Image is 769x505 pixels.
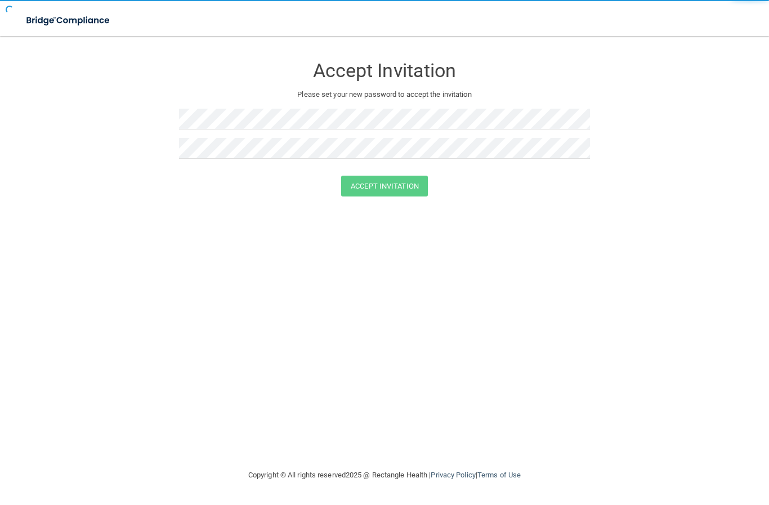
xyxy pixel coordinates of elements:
[341,176,428,196] button: Accept Invitation
[187,88,582,101] p: Please set your new password to accept the invitation
[179,60,590,81] h3: Accept Invitation
[477,471,521,479] a: Terms of Use
[179,457,590,493] div: Copyright © All rights reserved 2025 @ Rectangle Health | |
[431,471,475,479] a: Privacy Policy
[17,9,120,32] img: bridge_compliance_login_screen.278c3ca4.svg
